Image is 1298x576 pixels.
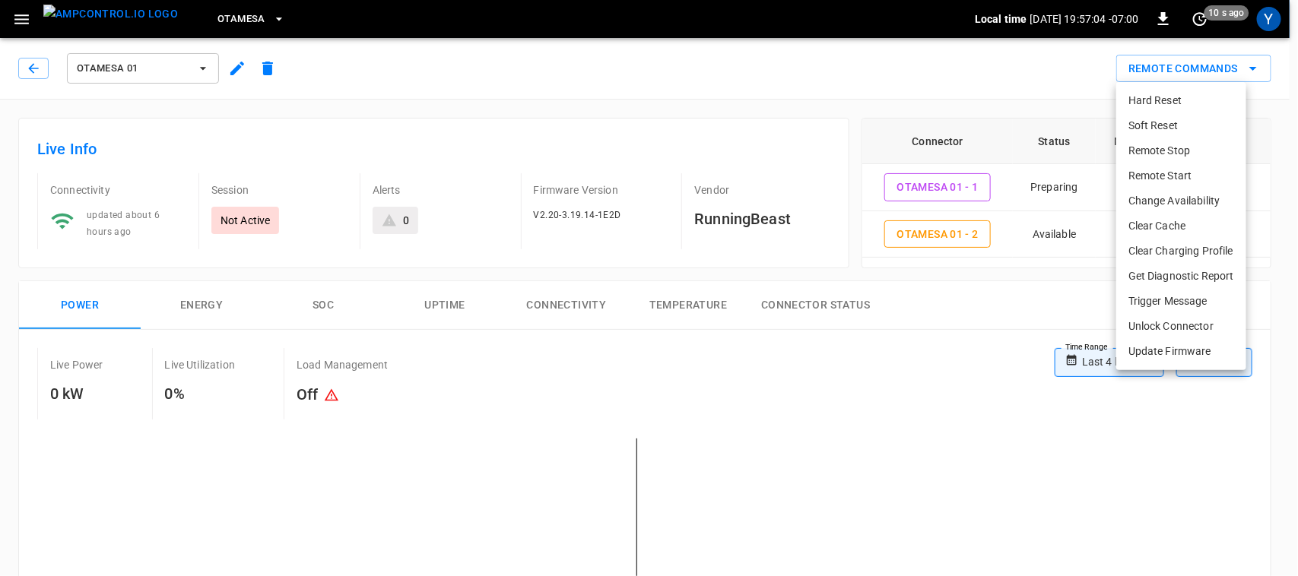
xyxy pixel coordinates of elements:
[1116,188,1246,214] li: Change Availability
[1116,289,1246,314] li: Trigger Message
[1116,113,1246,138] li: Soft Reset
[1116,163,1246,188] li: Remote Start
[1116,138,1246,163] li: Remote Stop
[1116,339,1246,364] li: Update Firmware
[1116,88,1246,113] li: Hard Reset
[1116,314,1246,339] li: Unlock Connector
[1116,264,1246,289] li: Get Diagnostic Report
[1116,214,1246,239] li: Clear Cache
[1116,239,1246,264] li: Clear Charging Profile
